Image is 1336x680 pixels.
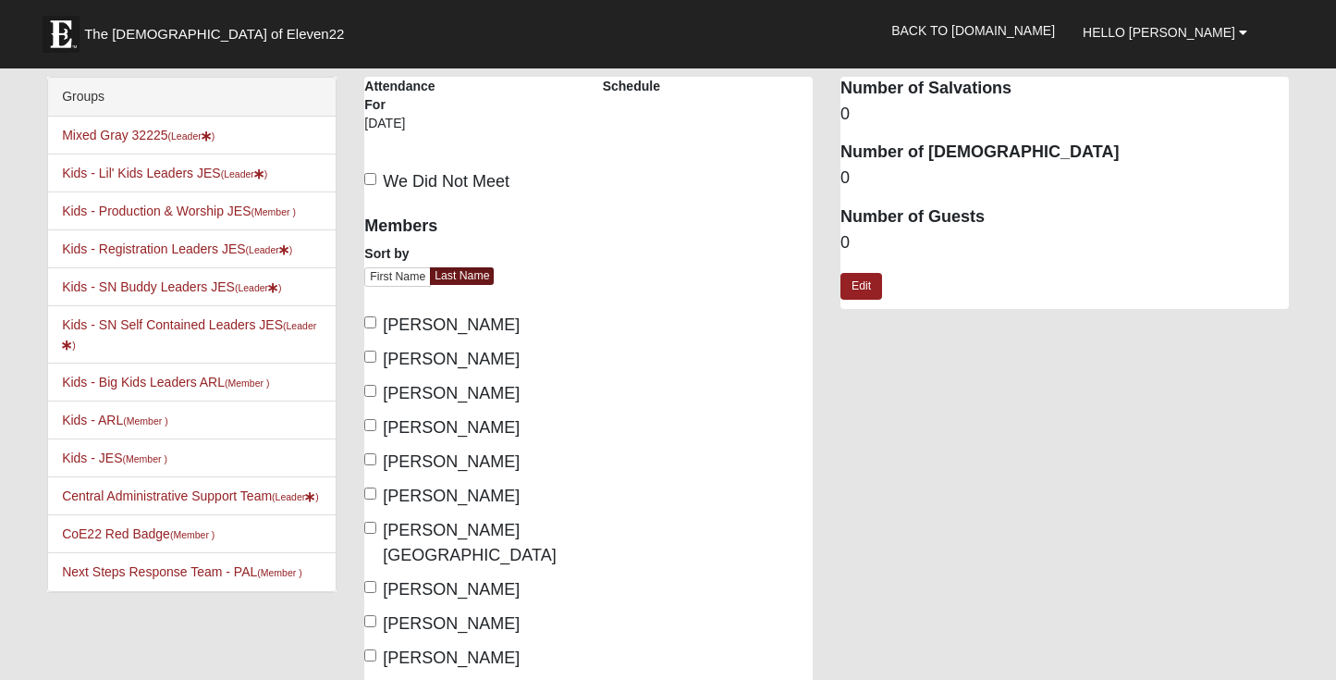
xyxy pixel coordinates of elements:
a: The [DEMOGRAPHIC_DATA] of Eleven22 [33,6,403,53]
input: We Did Not Meet [364,173,376,185]
label: Attendance For [364,77,456,114]
span: The [DEMOGRAPHIC_DATA] of Eleven22 [84,25,344,43]
div: Groups [48,78,336,117]
dt: Number of Guests [840,205,1289,229]
span: [PERSON_NAME] [383,452,520,471]
a: Kids - Big Kids Leaders ARL(Member ) [62,375,269,389]
a: CoE22 Red Badge(Member ) [62,526,214,541]
a: Next Steps Response Team - PAL(Member ) [62,564,302,579]
dd: 0 [840,231,1289,255]
small: (Leader ) [246,244,293,255]
dd: 0 [840,103,1289,127]
a: Kids - Lil' Kids Leaders JES(Leader) [62,166,267,180]
a: Kids - SN Buddy Leaders JES(Leader) [62,279,281,294]
label: Schedule [603,77,660,95]
a: Kids - Production & Worship JES(Member ) [62,204,296,218]
small: (Member ) [225,377,269,389]
small: (Member ) [170,529,214,540]
a: Central Administrative Support Team(Leader) [62,488,319,503]
a: Last Name [430,267,494,285]
a: Kids - SN Self Contained Leaders JES(Leader) [62,317,316,352]
input: [PERSON_NAME] [364,385,376,397]
small: (Leader ) [235,282,282,293]
dd: 0 [840,167,1289,191]
a: Kids - Registration Leaders JES(Leader) [62,241,292,256]
span: [PERSON_NAME] [383,487,520,505]
span: [PERSON_NAME] [383,315,520,334]
a: Mixed Gray 32225(Leader) [62,128,214,142]
a: Back to [DOMAIN_NAME] [877,7,1069,54]
dt: Number of Salvations [840,77,1289,101]
img: Eleven22 logo [43,16,80,53]
small: (Member ) [123,415,167,427]
a: Kids - ARL(Member ) [62,413,168,427]
span: [PERSON_NAME] [383,580,520,599]
h4: Members [364,216,574,237]
a: Edit [840,273,882,300]
small: (Leader ) [168,130,215,142]
input: [PERSON_NAME] [364,419,376,431]
input: [PERSON_NAME] [364,316,376,328]
a: First Name [364,267,431,287]
span: Hello [PERSON_NAME] [1083,25,1235,40]
span: [PERSON_NAME] [383,384,520,402]
dt: Number of [DEMOGRAPHIC_DATA] [840,141,1289,165]
small: (Member ) [257,567,301,578]
input: [PERSON_NAME] [364,453,376,465]
span: We Did Not Meet [383,172,509,191]
input: [PERSON_NAME] [364,488,376,500]
a: Kids - JES(Member ) [62,451,167,465]
label: Sort by [364,244,409,263]
small: (Member ) [122,453,166,464]
small: (Leader ) [221,168,268,179]
span: [PERSON_NAME] [383,418,520,437]
input: [PERSON_NAME] [364,351,376,363]
input: [PERSON_NAME][GEOGRAPHIC_DATA] [364,522,376,534]
small: (Member ) [251,206,296,217]
span: [PERSON_NAME] [383,350,520,368]
div: [DATE] [364,114,456,145]
span: [PERSON_NAME] [383,614,520,633]
span: [PERSON_NAME][GEOGRAPHIC_DATA] [383,521,556,564]
input: [PERSON_NAME] [364,581,376,593]
input: [PERSON_NAME] [364,615,376,627]
small: (Leader ) [272,491,319,502]
a: Hello [PERSON_NAME] [1069,9,1261,56]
